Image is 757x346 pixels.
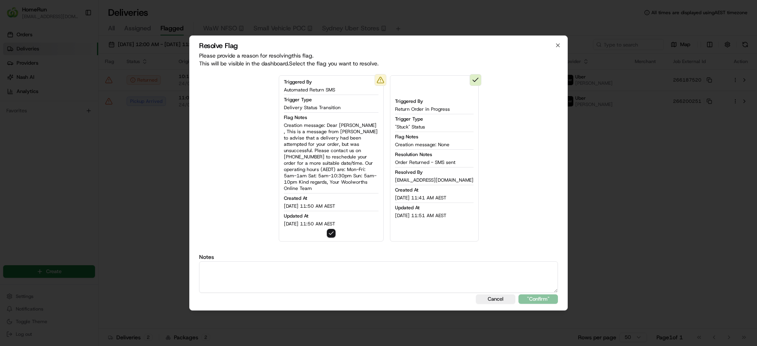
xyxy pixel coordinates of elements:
[199,254,558,260] label: Notes
[395,177,474,183] span: [EMAIL_ADDRESS][DOMAIN_NAME]
[284,221,335,227] span: [DATE] 11:50 AM AEST
[284,104,341,111] span: Delivery Status Transition
[395,116,423,122] span: Trigger Type
[199,42,558,49] h2: Resolve Flag
[395,106,450,112] span: Return Order in Progress
[199,52,558,67] p: Please provide a reason for resolving this flag . This will be visible in the dashboard. Select t...
[395,134,418,140] span: Flag Notes
[284,122,378,192] span: Creation message: Dear [PERSON_NAME] , This is a message from [PERSON_NAME] to advise that a deli...
[284,203,335,209] span: [DATE] 11:50 AM AEST
[395,169,423,175] span: Resolved By
[476,294,515,304] button: Cancel
[395,98,423,104] span: Triggered By
[284,114,307,121] span: Flag Notes
[395,205,420,211] span: Updated At
[395,159,455,166] span: Order Returned - SMS sent
[395,187,418,193] span: Created At
[284,87,335,93] span: Automated Return SMS
[395,195,446,201] span: [DATE] 11:41 AM AEST
[284,79,312,85] span: Triggered By
[284,195,307,201] span: Created At
[395,151,432,158] span: Resolution Notes
[284,213,308,219] span: Updated At
[395,124,425,130] span: "Stuck" Status
[395,212,446,219] span: [DATE] 11:51 AM AEST
[395,141,449,148] span: Creation message: None
[284,97,312,103] span: Trigger Type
